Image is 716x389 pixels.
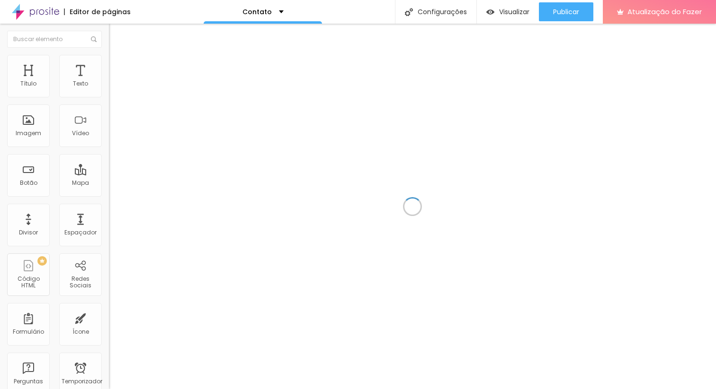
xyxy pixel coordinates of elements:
font: Configurações [418,7,467,17]
font: Vídeo [72,129,89,137]
font: Temporizador [62,377,102,385]
font: Atualização do Fazer [627,7,702,17]
font: Visualizar [499,7,529,17]
font: Imagem [16,129,41,137]
font: Redes Sociais [70,275,91,289]
font: Botão [20,179,37,187]
font: Mapa [72,179,89,187]
font: Publicar [553,7,579,17]
input: Buscar elemento [7,31,102,48]
font: Título [20,79,36,87]
img: Ícone [91,36,97,42]
font: Divisor [19,228,38,236]
font: Texto [73,79,88,87]
img: view-1.svg [486,8,494,16]
font: Formulário [13,328,44,336]
font: Espaçador [64,228,97,236]
font: Editor de páginas [70,7,131,17]
button: Visualizar [477,2,539,21]
font: Código HTML [18,275,40,289]
font: Perguntas [14,377,43,385]
button: Publicar [539,2,593,21]
font: Ícone [72,328,89,336]
img: Ícone [405,8,413,16]
font: Contato [242,7,272,17]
